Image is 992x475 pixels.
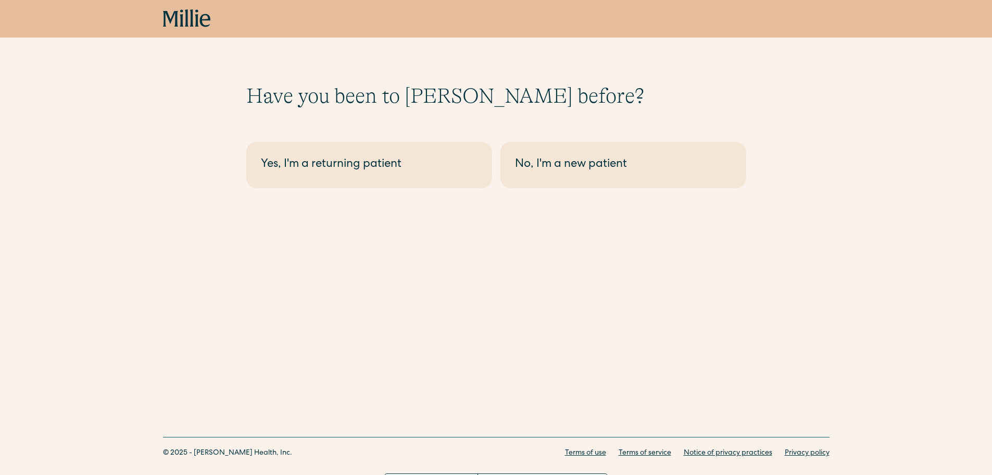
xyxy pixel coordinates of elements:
[619,448,671,459] a: Terms of service
[246,83,746,108] h1: Have you been to [PERSON_NAME] before?
[785,448,830,459] a: Privacy policy
[515,156,732,174] div: No, I'm a new patient
[163,448,292,459] div: © 2025 - [PERSON_NAME] Health, Inc.
[246,142,492,188] a: Yes, I'm a returning patient
[565,448,606,459] a: Terms of use
[500,142,746,188] a: No, I'm a new patient
[684,448,772,459] a: Notice of privacy practices
[261,156,478,174] div: Yes, I'm a returning patient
